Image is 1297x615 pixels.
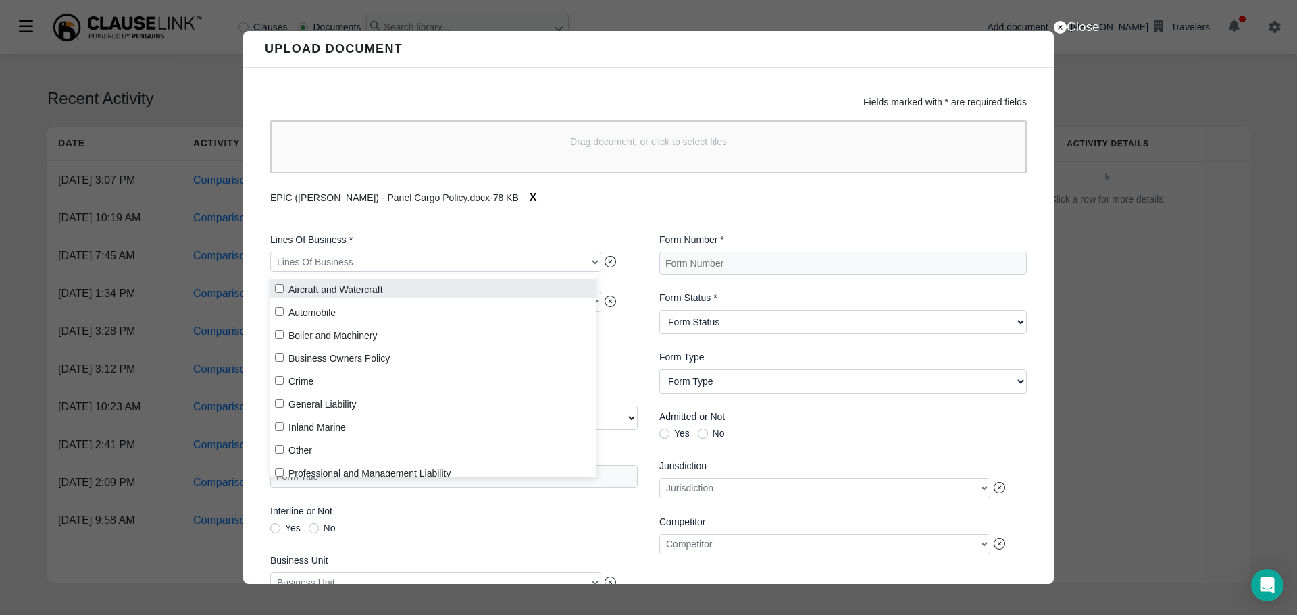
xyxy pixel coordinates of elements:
p: Drag document, or click to select files [570,135,727,149]
label: Form Status * [659,291,1027,305]
label: No [698,429,725,438]
label: Jurisdiction [659,459,1027,473]
input: Crime [275,376,284,385]
input: Business Owners Policy [275,353,284,362]
label: Automobile [270,302,596,321]
input: Automobile [275,307,284,316]
div: Business Unit [270,572,601,593]
div: Lines Of Business [270,252,601,272]
div: Competitor [659,534,990,554]
div: Jurisdiction [659,478,990,498]
label: Form Type [659,350,1027,365]
label: Interline or Not [270,504,638,518]
input: Other [275,445,284,454]
input: Aircraft and Watercraft [275,284,284,293]
label: Yes [270,523,301,533]
input: General Liability [275,399,284,408]
div: Open Intercom Messenger [1251,569,1283,601]
label: Inland Marine [270,417,596,435]
label: Competitor [659,515,1027,529]
input: Professional and Management Liability [275,468,284,477]
label: Product Groups [270,273,638,287]
label: No [309,523,336,533]
div: EPIC ([PERSON_NAME]) - Panel Cargo Policy.docx - 78 KB [270,184,1027,211]
label: Aircraft and Watercraft [270,279,596,298]
h6: Upload Document [265,42,403,57]
button: X [519,184,548,211]
label: Crime [270,371,596,390]
label: General Liability [270,394,596,412]
label: Lines Of Business * [270,233,638,247]
div: Drag document, or click to select files [270,120,1027,173]
input: Inland Marine [275,422,284,431]
label: Form Number * [659,233,1027,247]
div: Fields marked with * are required fields [259,84,1038,109]
label: Professional and Management Liability [270,463,596,481]
label: Other [270,440,596,458]
label: Admitted or Not [659,410,1027,424]
label: Yes [659,429,690,438]
label: Business Unit [270,554,638,568]
label: Business Owners Policy [270,348,596,367]
input: Boiler and Machinery [275,330,284,339]
input: Form Number [659,252,1027,275]
label: Boiler and Machinery [270,325,596,344]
